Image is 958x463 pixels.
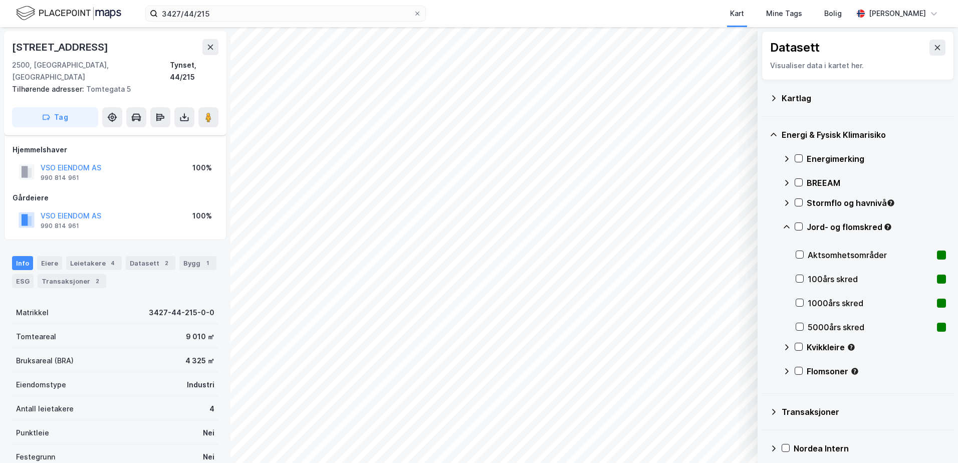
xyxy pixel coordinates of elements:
div: Datasett [770,40,820,56]
div: [PERSON_NAME] [869,8,926,20]
div: Tooltip anchor [883,222,892,232]
div: 100% [192,210,212,222]
div: Kvikkleire [807,341,946,353]
div: Nei [203,427,214,439]
div: 4 [209,403,214,415]
div: [STREET_ADDRESS] [12,39,110,55]
div: 2 [161,258,171,268]
div: 100% [192,162,212,174]
div: BREEAM [807,177,946,189]
div: Kartlag [782,92,946,104]
div: Stormflo og havnivå [807,197,946,209]
div: Transaksjoner [782,406,946,418]
div: Mine Tags [766,8,802,20]
div: Visualiser data i kartet her. [770,60,945,72]
div: Eiere [37,256,62,270]
div: 2 [92,276,102,286]
div: Aktsomhetsområder [808,249,933,261]
div: Eiendomstype [16,379,66,391]
div: Tynset, 44/215 [170,59,218,83]
div: Bolig [824,8,842,20]
div: Transaksjoner [38,274,106,288]
div: Leietakere [66,256,122,270]
div: Jord- og flomskred [807,221,946,233]
div: Hjemmelshaver [13,144,218,156]
div: Energi & Fysisk Klimarisiko [782,129,946,141]
div: Festegrunn [16,451,55,463]
div: Punktleie [16,427,49,439]
div: Info [12,256,33,270]
input: Søk på adresse, matrikkel, gårdeiere, leietakere eller personer [158,6,413,21]
div: Kart [730,8,744,20]
div: Gårdeiere [13,192,218,204]
span: Tilhørende adresser: [12,85,86,93]
div: 4 [108,258,118,268]
iframe: Chat Widget [908,415,958,463]
div: Energimerking [807,153,946,165]
div: 1 [202,258,212,268]
div: 990 814 961 [41,174,79,182]
button: Tag [12,107,98,127]
div: Industri [187,379,214,391]
div: Tooltip anchor [886,198,895,207]
div: Bygg [179,256,216,270]
div: Flomsoner [807,365,946,377]
div: Matrikkel [16,307,49,319]
div: Tomteareal [16,331,56,343]
div: Nordea Intern [794,442,946,454]
div: Bruksareal (BRA) [16,355,74,367]
div: ESG [12,274,34,288]
div: 2500, [GEOGRAPHIC_DATA], [GEOGRAPHIC_DATA] [12,59,170,83]
div: 9 010 ㎡ [186,331,214,343]
div: 3427-44-215-0-0 [149,307,214,319]
div: 4 325 ㎡ [185,355,214,367]
div: Tomtegata 5 [12,83,210,95]
img: logo.f888ab2527a4732fd821a326f86c7f29.svg [16,5,121,22]
div: Tooltip anchor [847,343,856,352]
div: 990 814 961 [41,222,79,230]
div: 100års skred [808,273,933,285]
div: Tooltip anchor [850,367,859,376]
div: Datasett [126,256,175,270]
div: 5000års skred [808,321,933,333]
div: Nei [203,451,214,463]
div: 1000års skred [808,297,933,309]
div: Antall leietakere [16,403,74,415]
